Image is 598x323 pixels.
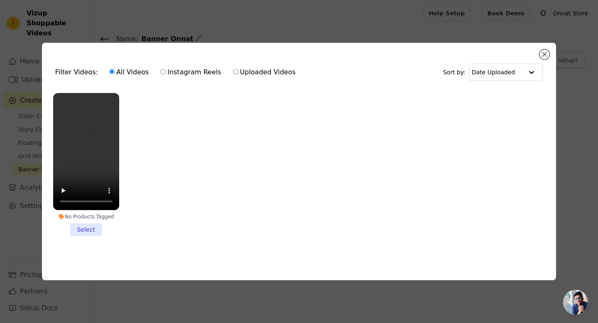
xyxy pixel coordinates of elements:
[443,64,543,81] div: Sort by:
[160,67,221,78] label: Instagram Reels
[53,213,119,220] div: No Products Tagged
[539,49,549,59] button: Close modal
[109,67,149,78] label: All Videos
[563,290,588,315] div: Bate-papo aberto
[55,63,300,82] div: Filter Videos:
[233,67,296,78] label: Uploaded Videos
